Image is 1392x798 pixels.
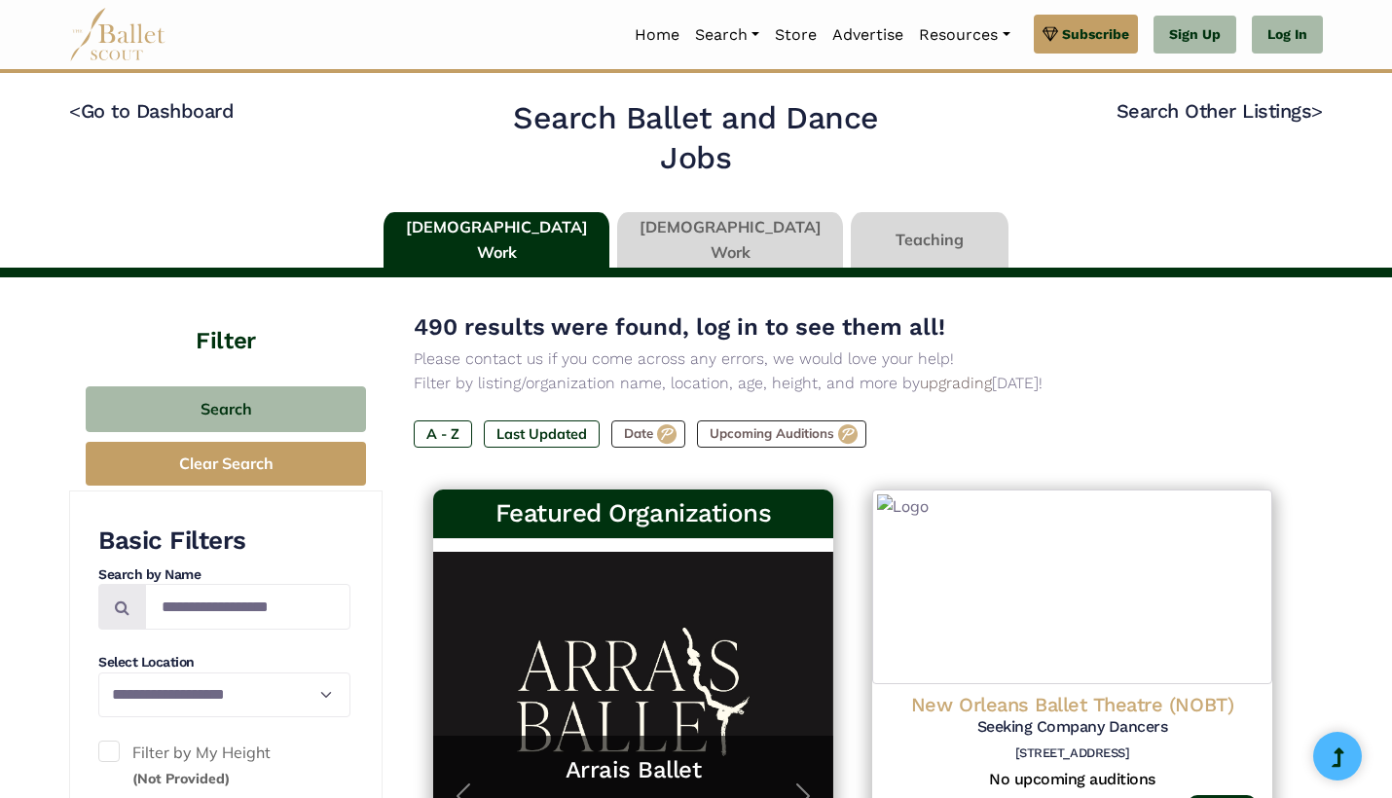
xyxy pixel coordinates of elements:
a: <Go to Dashboard [69,99,234,123]
li: Teaching [847,212,1012,269]
label: Upcoming Auditions [697,420,866,448]
li: [DEMOGRAPHIC_DATA] Work [613,212,847,269]
a: Sign Up [1154,16,1236,54]
button: Search [86,386,366,432]
p: Filter by listing/organization name, location, age, height, and more by [DATE]! [414,371,1292,396]
h3: Featured Organizations [449,497,818,530]
span: 490 results were found, log in to see them all! [414,313,945,341]
label: Filter by My Height [98,741,350,790]
code: > [1311,98,1323,123]
a: Home [627,15,687,55]
h6: [STREET_ADDRESS] [888,745,1257,762]
label: A - Z [414,420,472,448]
h4: New Orleans Ballet Theatre (NOBT) [888,692,1257,717]
h4: Search by Name [98,565,350,585]
small: (Not Provided) [132,770,230,787]
label: Last Updated [484,420,600,448]
h4: Filter [69,277,383,357]
a: Search [687,15,767,55]
p: Please contact us if you come across any errors, we would love your help! [414,346,1292,372]
h5: No upcoming auditions [888,770,1257,790]
h4: Select Location [98,653,350,672]
a: Search Other Listings> [1117,99,1323,123]
h5: Seeking Company Dancers [888,717,1257,738]
a: Resources [911,15,1017,55]
li: [DEMOGRAPHIC_DATA] Work [380,212,613,269]
code: < [69,98,81,123]
span: Subscribe [1062,23,1129,45]
button: Clear Search [86,442,366,486]
img: Logo [872,490,1272,684]
input: Search by names... [145,584,350,630]
h2: Search Ballet and Dance Jobs [477,98,916,179]
a: Advertise [824,15,911,55]
h3: Basic Filters [98,525,350,558]
a: Store [767,15,824,55]
a: Arrais Ballet [453,755,814,785]
label: Date [611,420,685,448]
a: Subscribe [1034,15,1138,54]
a: upgrading [920,374,992,392]
a: Log In [1252,16,1323,54]
img: gem.svg [1043,23,1058,45]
